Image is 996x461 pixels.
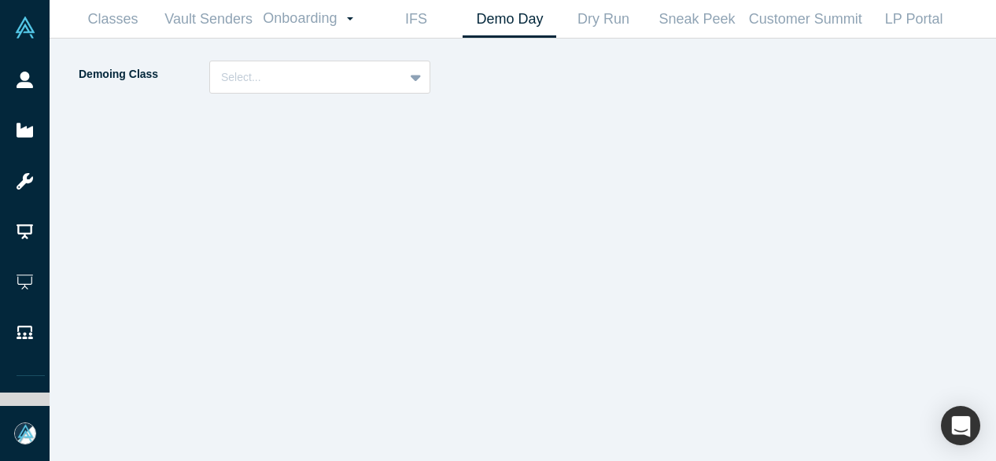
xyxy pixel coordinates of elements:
a: Demo Day [463,1,556,38]
img: Mia Scott's Account [14,422,36,444]
a: Classes [66,1,160,38]
label: Demoing Class [77,61,209,88]
a: Vault Senders [160,1,257,38]
a: LP Portal [867,1,961,38]
a: Customer Summit [743,1,867,38]
img: Alchemist Vault Logo [14,17,36,39]
a: Onboarding [257,1,369,37]
a: IFS [369,1,463,38]
a: Dry Run [556,1,650,38]
a: Sneak Peek [650,1,743,38]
